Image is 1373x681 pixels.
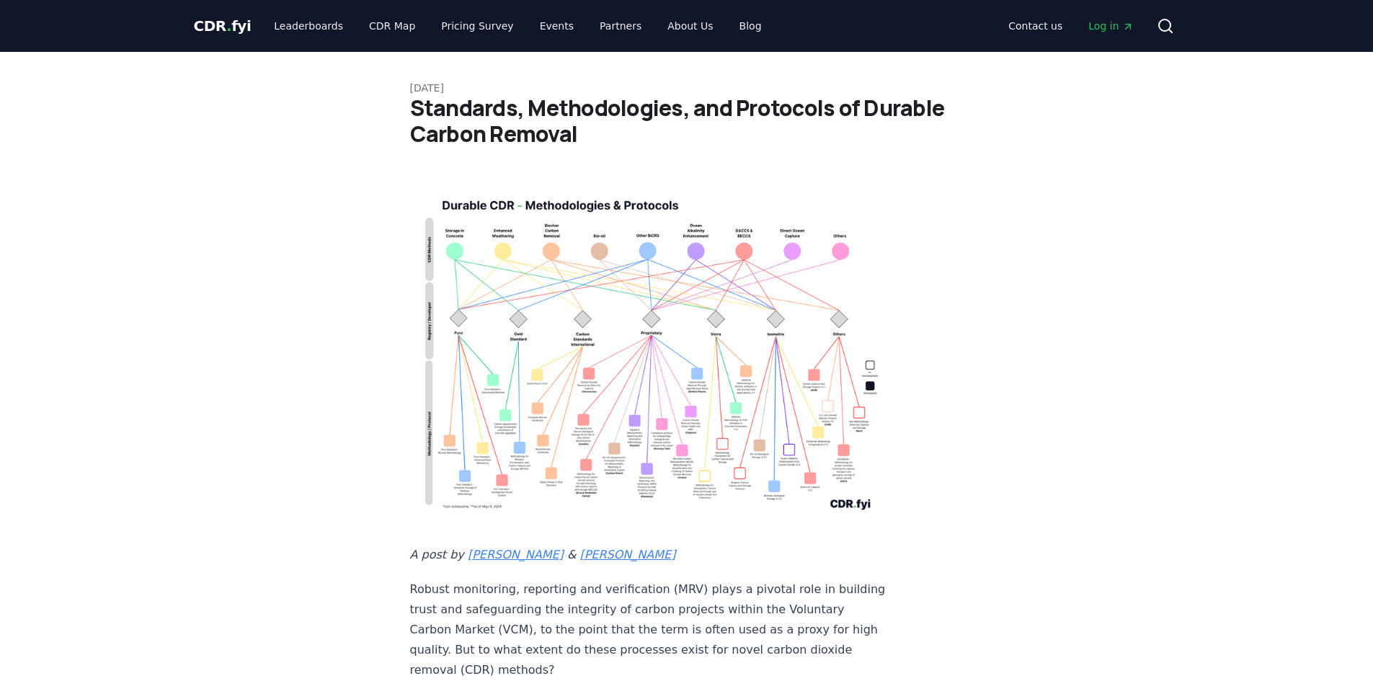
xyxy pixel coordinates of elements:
[410,95,964,147] h1: Standards, Methodologies, and Protocols of Durable Carbon Removal
[194,16,252,36] a: CDR.fyi
[1088,19,1133,33] span: Log in
[194,17,252,35] span: CDR fyi
[410,548,464,561] em: A post by
[728,13,773,39] a: Blog
[226,17,231,35] span: .
[410,579,887,680] p: Robust monitoring, reporting and verification (MRV) plays a pivotal role in building trust and sa...
[997,13,1074,39] a: Contact us
[528,13,585,39] a: Events
[1077,13,1145,39] a: Log in
[579,548,675,561] a: [PERSON_NAME]
[468,548,564,561] a: [PERSON_NAME]
[430,13,525,39] a: Pricing Survey
[410,182,887,522] img: blog post image
[410,81,964,95] p: [DATE]
[997,13,1145,39] nav: Main
[357,13,427,39] a: CDR Map
[262,13,355,39] a: Leaderboards
[262,13,773,39] nav: Main
[567,548,576,561] em: &
[656,13,724,39] a: About Us
[588,13,653,39] a: Partners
